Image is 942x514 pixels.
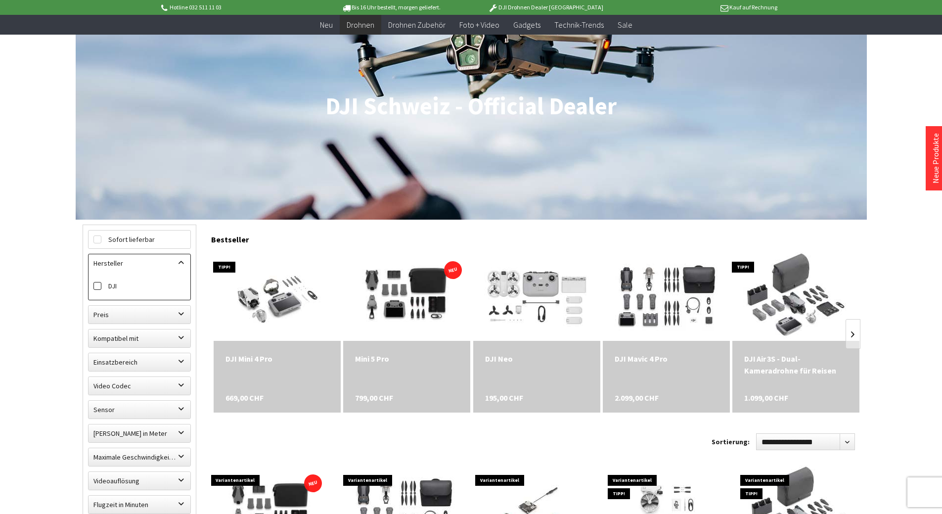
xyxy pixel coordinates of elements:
span: 2.099,00 CHF [615,392,659,404]
div: Mini 5 Pro [355,353,458,365]
span: Drohnen Zubehör [388,20,446,30]
div: DJI Mini 4 Pro [225,353,329,365]
span: Sale [618,20,632,30]
a: DJI Air 3S - Dual-Kameradrohne für Reisen 1.099,00 CHF [744,353,848,376]
a: Drohnen Zubehör [381,15,452,35]
span: Neu [320,20,333,30]
label: Sortierung: [712,434,750,450]
label: Maximale Geschwindigkeit in km/h [89,448,190,466]
span: 195,00 CHF [485,392,523,404]
a: Neue Produkte [931,133,941,184]
p: Hotline 032 511 11 03 [160,1,314,13]
label: Sensor [89,401,190,419]
div: DJI Mavic 4 Pro [615,353,718,365]
label: Videoauflösung [89,472,190,490]
span: Foto + Video [459,20,499,30]
div: Bestseller [211,225,860,249]
img: DJI Mini 4 Pro [222,252,333,341]
a: Technik-Trends [547,15,611,35]
p: Kauf auf Rechnung [623,1,777,13]
span: 1.099,00 CHF [744,392,788,404]
h1: DJI Schweiz - Official Dealer [83,94,860,119]
label: Flugzeit in Minuten [89,496,190,514]
span: 799,00 CHF [355,392,393,404]
a: Sale [611,15,639,35]
a: Neu [313,15,340,35]
label: DJI [93,280,185,292]
img: DJI Mavic 4 Pro [607,252,725,341]
img: DJI Neo [484,252,589,341]
a: Drohnen [340,15,381,35]
span: 669,00 CHF [225,392,264,404]
a: DJI Mini 4 Pro 669,00 CHF [225,353,329,365]
p: Bis 16 Uhr bestellt, morgen geliefert. [314,1,468,13]
label: Kompatibel mit [89,329,190,347]
a: Foto + Video [452,15,506,35]
div: DJI Air 3S - Dual-Kameradrohne für Reisen [744,353,848,376]
p: DJI Drohnen Dealer [GEOGRAPHIC_DATA] [468,1,623,13]
label: Einsatzbereich [89,353,190,371]
span: Drohnen [347,20,374,30]
label: Maximale Flughöhe in Meter [89,424,190,442]
img: Mini 5 Pro [343,254,470,338]
label: Hersteller [89,254,190,272]
a: DJI Mavic 4 Pro 2.099,00 CHF [615,353,718,365]
a: Gadgets [506,15,547,35]
span: Gadgets [513,20,540,30]
span: Technik-Trends [554,20,604,30]
label: Sofort lieferbar [89,231,190,248]
img: DJI Air 3S - Dual-Kameradrohne für Reisen [743,252,849,341]
label: Video Codec [89,377,190,395]
div: DJI Neo [485,353,588,365]
a: DJI Neo 195,00 CHF [485,353,588,365]
label: Preis [89,306,190,324]
a: Mini 5 Pro 799,00 CHF [355,353,458,365]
